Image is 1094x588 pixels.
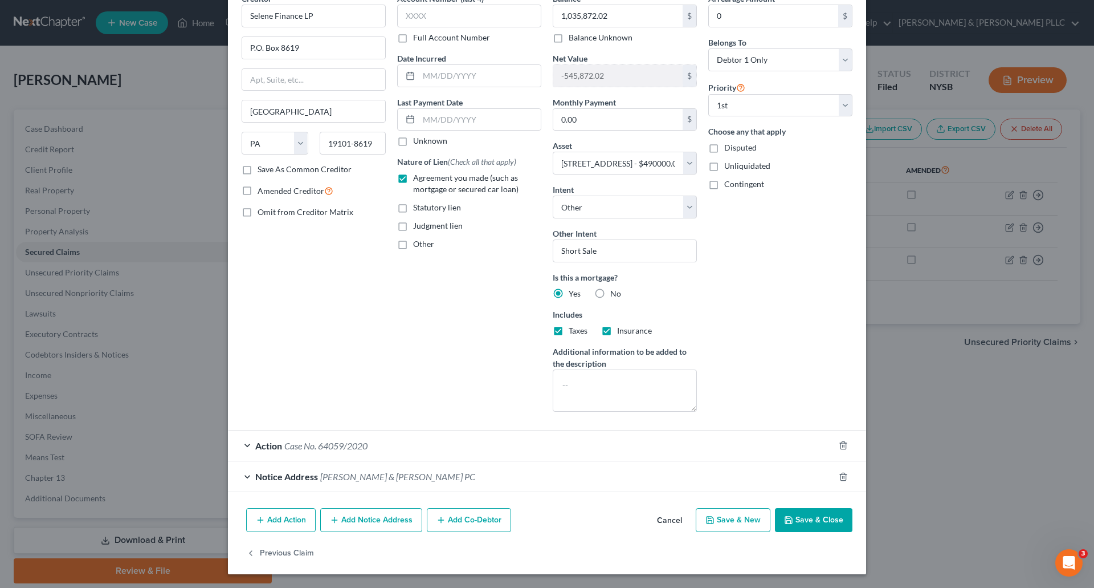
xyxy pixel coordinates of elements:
span: 3 [1079,549,1088,558]
label: Date Incurred [397,52,446,64]
span: Disputed [724,143,757,152]
button: Add Action [246,508,316,532]
label: Last Payment Date [397,96,463,108]
input: Search creditor by name... [242,5,386,27]
span: Contingent [724,179,764,189]
span: No [610,289,621,298]
label: Unknown [413,135,447,147]
input: MM/DD/YYYY [419,109,541,131]
button: Cancel [648,509,691,532]
span: [PERSON_NAME] & [PERSON_NAME] PC [320,471,475,482]
span: Judgment lien [413,221,463,230]
span: Case No. 64059/2020 [284,440,368,451]
input: Enter zip... [320,132,386,155]
div: $ [683,65,696,87]
input: Enter city... [242,100,385,122]
label: Net Value [553,52,587,64]
span: Yes [569,289,581,298]
label: Balance Unknown [569,32,632,43]
span: Insurance [617,326,652,335]
span: (Check all that apply) [448,157,516,167]
input: 0.00 [709,5,838,27]
span: Belongs To [708,38,746,47]
span: Amended Creditor [258,186,324,196]
input: Specify... [553,240,697,262]
input: MM/DD/YYYY [419,65,541,87]
span: Action [255,440,282,451]
span: Agreement you made (such as mortgage or secured car loan) [413,173,519,194]
iframe: Intercom live chat [1055,549,1083,577]
label: Save As Common Creditor [258,164,352,175]
button: Add Co-Debtor [427,508,511,532]
button: Add Notice Address [320,508,422,532]
button: Save & New [696,508,770,532]
label: Is this a mortgage? [553,271,697,283]
input: 0.00 [553,65,683,87]
input: 0.00 [553,109,683,131]
input: 0.00 [553,5,683,27]
span: Unliquidated [724,161,770,171]
label: Intent [553,184,574,196]
span: Statutory lien [413,202,461,212]
label: Full Account Number [413,32,490,43]
span: Taxes [569,326,587,335]
button: Previous Claim [246,541,314,565]
span: Asset [553,141,572,151]
span: Omit from Creditor Matrix [258,207,353,217]
label: Other Intent [553,228,597,240]
input: XXXX [397,5,541,27]
span: Notice Address [255,471,318,482]
div: $ [683,5,696,27]
label: Nature of Lien [397,156,516,168]
input: Apt, Suite, etc... [242,69,385,91]
span: Other [413,239,434,249]
label: Choose any that apply [708,125,852,137]
div: $ [838,5,852,27]
label: Monthly Payment [553,96,616,108]
label: Includes [553,309,697,321]
div: $ [683,109,696,131]
input: Enter address... [242,37,385,59]
button: Save & Close [775,508,852,532]
label: Priority [708,80,745,94]
label: Additional information to be added to the description [553,346,697,370]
